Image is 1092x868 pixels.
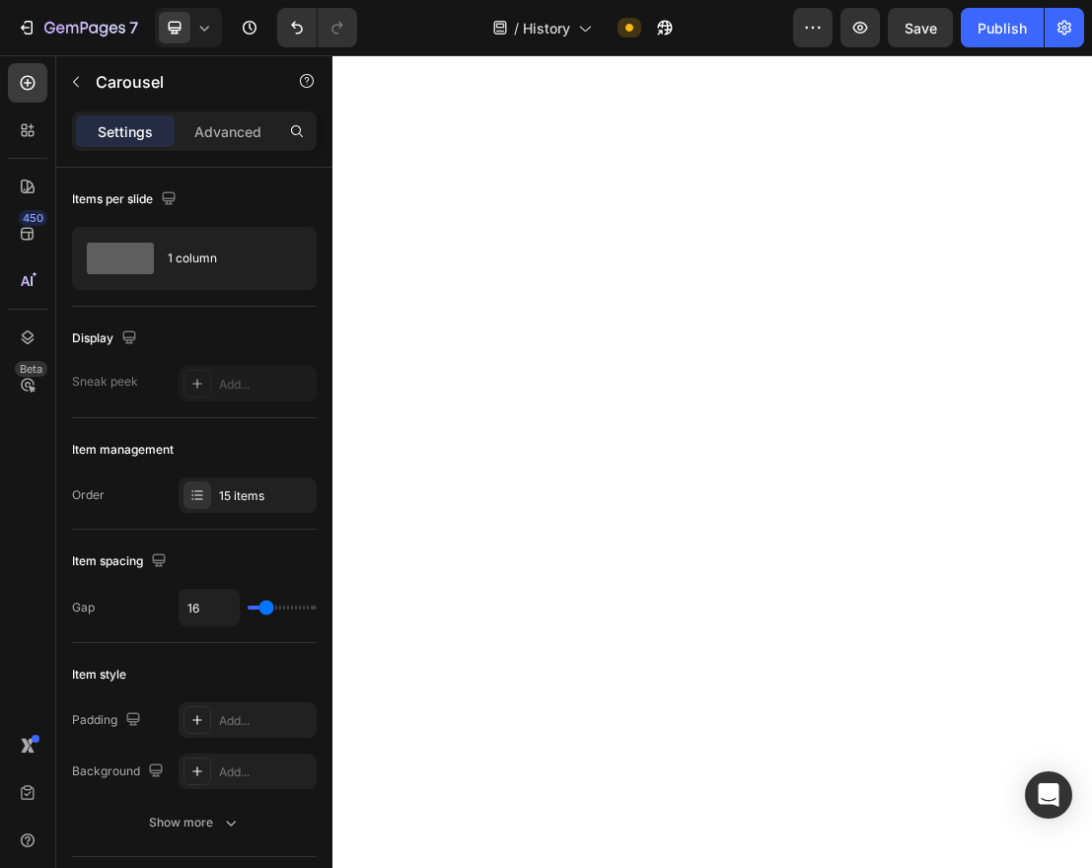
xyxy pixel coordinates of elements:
[8,8,147,47] button: 7
[72,759,168,785] div: Background
[72,666,126,684] div: Item style
[129,16,138,39] p: 7
[194,121,261,142] p: Advanced
[180,590,239,625] input: Auto
[19,210,47,226] div: 450
[905,20,937,36] span: Save
[72,373,138,391] div: Sneak peek
[219,487,312,505] div: 15 items
[219,763,312,781] div: Add...
[523,18,570,38] span: History
[72,548,171,575] div: Item spacing
[72,707,145,734] div: Padding
[514,18,519,38] span: /
[978,18,1027,38] div: Publish
[72,325,141,352] div: Display
[332,55,1092,868] iframe: Design area
[72,186,181,213] div: Items per slide
[15,361,47,377] div: Beta
[168,236,288,281] div: 1 column
[888,8,953,47] button: Save
[72,599,95,616] div: Gap
[219,712,312,730] div: Add...
[72,486,105,504] div: Order
[1025,771,1072,819] div: Open Intercom Messenger
[277,8,357,47] div: Undo/Redo
[72,441,174,459] div: Item management
[96,70,263,94] p: Carousel
[72,805,317,840] button: Show more
[149,813,241,832] div: Show more
[961,8,1044,47] button: Publish
[98,121,153,142] p: Settings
